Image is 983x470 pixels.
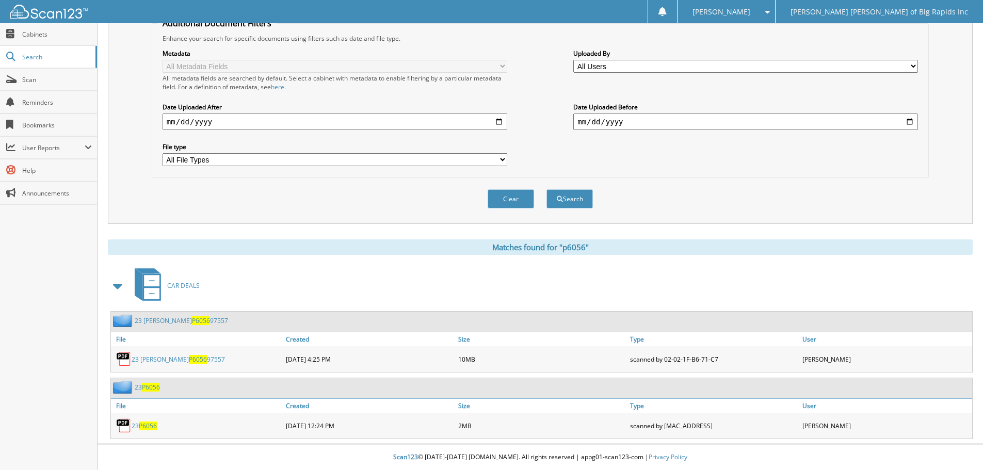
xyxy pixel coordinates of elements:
[546,189,593,208] button: Search
[111,332,283,346] a: File
[931,420,983,470] iframe: Chat Widget
[627,415,800,436] div: scanned by [MAC_ADDRESS]
[627,349,800,369] div: scanned by 02-02-1F-B6-71-C7
[283,332,456,346] a: Created
[132,355,225,364] a: 23 [PERSON_NAME]P605697557
[163,74,507,91] div: All metadata fields are searched by default. Select a cabinet with metadata to enable filtering b...
[113,314,135,327] img: folder2.png
[649,452,687,461] a: Privacy Policy
[22,75,92,84] span: Scan
[283,415,456,436] div: [DATE] 12:24 PM
[800,332,972,346] a: User
[163,114,507,130] input: start
[456,349,628,369] div: 10MB
[22,30,92,39] span: Cabinets
[163,103,507,111] label: Date Uploaded After
[791,9,968,15] span: [PERSON_NAME] [PERSON_NAME] of Big Rapids Inc
[627,332,800,346] a: Type
[22,143,85,152] span: User Reports
[800,349,972,369] div: [PERSON_NAME]
[157,18,277,29] legend: Additional Document Filters
[22,189,92,198] span: Announcements
[22,121,92,129] span: Bookmarks
[116,418,132,433] img: PDF.png
[22,53,90,61] span: Search
[128,265,200,306] a: CAR DEALS
[10,5,88,19] img: scan123-logo-white.svg
[627,399,800,413] a: Type
[573,49,918,58] label: Uploaded By
[692,9,750,15] span: [PERSON_NAME]
[573,114,918,130] input: end
[142,383,160,392] span: P6056
[271,83,284,91] a: here
[573,103,918,111] label: Date Uploaded Before
[98,445,983,470] div: © [DATE]-[DATE] [DOMAIN_NAME]. All rights reserved | appg01-scan123-com |
[393,452,418,461] span: Scan123
[189,355,207,364] span: P6056
[456,332,628,346] a: Size
[111,399,283,413] a: File
[22,98,92,107] span: Reminders
[116,351,132,367] img: PDF.png
[163,49,507,58] label: Metadata
[192,316,210,325] span: P6056
[456,399,628,413] a: Size
[108,239,973,255] div: Matches found for "p6056"
[488,189,534,208] button: Clear
[135,316,228,325] a: 23 [PERSON_NAME]P605697557
[456,415,628,436] div: 2MB
[167,281,200,290] span: CAR DEALS
[139,422,157,430] span: P6056
[283,349,456,369] div: [DATE] 4:25 PM
[800,399,972,413] a: User
[157,34,923,43] div: Enhance your search for specific documents using filters such as date and file type.
[163,142,507,151] label: File type
[283,399,456,413] a: Created
[22,166,92,175] span: Help
[132,422,157,430] a: 23P6056
[800,415,972,436] div: [PERSON_NAME]
[135,383,160,392] a: 23P6056
[113,381,135,394] img: folder2.png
